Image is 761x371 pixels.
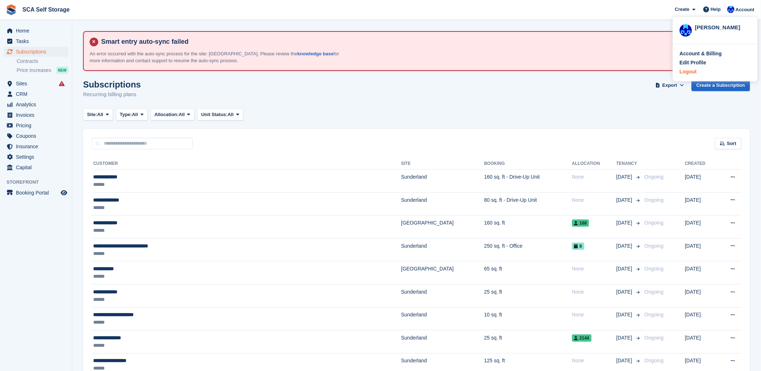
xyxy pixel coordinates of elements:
div: None [572,196,617,204]
td: [DATE] [685,261,718,285]
td: Sunderland [401,285,484,308]
span: [DATE] [617,196,634,204]
span: [DATE] [617,334,634,342]
a: menu [4,131,68,141]
span: Analytics [16,99,59,110]
span: Ongoing [645,243,664,249]
img: Kelly Neesham [727,6,735,13]
td: 80 sq. ft - Drive-Up Unit [484,192,572,216]
td: 10 sq. ft [484,307,572,331]
span: Capital [16,162,59,172]
img: stora-icon-8386f47178a22dfd0bd8f6a31ec36ba5ce8667c1dd55bd0f319d3a0aa187defe.svg [6,4,17,15]
a: menu [4,26,68,36]
span: Pricing [16,120,59,131]
span: Ongoing [645,266,664,272]
span: Ongoing [645,220,664,226]
span: Subscriptions [16,47,59,57]
td: 160 sq. ft [484,216,572,239]
i: Smart entry sync failures have occurred [59,81,65,86]
div: None [572,265,617,273]
span: [DATE] [617,311,634,319]
div: None [572,357,617,364]
div: None [572,173,617,181]
span: Invoices [16,110,59,120]
span: CRM [16,89,59,99]
a: Account & Billing [680,50,751,57]
a: knowledge base [297,51,333,56]
td: [GEOGRAPHIC_DATA] [401,216,484,239]
td: Sunderland [401,170,484,193]
span: All [179,111,185,118]
span: Sort [727,140,736,147]
span: Storefront [7,179,72,186]
span: Help [711,6,721,13]
span: Ongoing [645,174,664,180]
span: 8 [572,243,584,250]
span: 168 [572,219,589,227]
a: menu [4,110,68,120]
a: Edit Profile [680,59,751,67]
td: Sunderland [401,238,484,261]
span: Export [662,82,677,89]
span: Ongoing [645,358,664,363]
span: Unit Status: [201,111,228,118]
th: Site [401,158,484,170]
td: [DATE] [685,192,718,216]
a: menu [4,120,68,131]
td: [GEOGRAPHIC_DATA] [401,261,484,285]
a: Contracts [17,58,68,65]
th: Booking [484,158,572,170]
td: 250 sq. ft - Office [484,238,572,261]
a: menu [4,78,68,89]
div: None [572,311,617,319]
td: Sunderland [401,307,484,331]
span: [DATE] [617,219,634,227]
a: Create a Subscription [692,80,750,91]
div: Edit Profile [680,59,706,67]
span: [DATE] [617,173,634,181]
th: Tenancy [617,158,642,170]
div: Account & Billing [680,50,722,57]
a: SCA Self Storage [20,4,73,16]
a: menu [4,141,68,152]
td: [DATE] [685,331,718,354]
p: An error occurred with the auto-sync process for the site: [GEOGRAPHIC_DATA]. Please review the f... [90,50,342,64]
th: Customer [92,158,401,170]
a: menu [4,36,68,46]
span: All [132,111,138,118]
span: Price increases [17,67,51,74]
span: Ongoing [645,335,664,341]
a: menu [4,188,68,198]
span: Ongoing [645,197,664,203]
a: menu [4,47,68,57]
td: Sunderland [401,192,484,216]
button: Export [654,80,686,91]
span: Ongoing [645,289,664,295]
td: [DATE] [685,216,718,239]
p: Recurring billing plans [83,90,141,99]
button: Allocation: All [151,108,195,120]
a: menu [4,162,68,172]
a: Price increases NEW [17,66,68,74]
span: [DATE] [617,265,634,273]
h4: Smart entry auto-sync failed [98,38,744,46]
span: Booking Portal [16,188,59,198]
span: [DATE] [617,357,634,364]
a: Preview store [60,188,68,197]
span: Tasks [16,36,59,46]
h1: Subscriptions [83,80,141,89]
span: All [228,111,234,118]
span: 2144 [572,334,592,342]
span: Home [16,26,59,36]
span: Allocation: [155,111,179,118]
td: [DATE] [685,170,718,193]
img: Kelly Neesham [680,24,692,37]
span: Type: [120,111,132,118]
button: Type: All [116,108,148,120]
td: Sunderland [401,331,484,354]
span: Site: [87,111,97,118]
td: 65 sq. ft [484,261,572,285]
div: [PERSON_NAME] [695,24,751,30]
td: 25 sq. ft [484,285,572,308]
span: Settings [16,152,59,162]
